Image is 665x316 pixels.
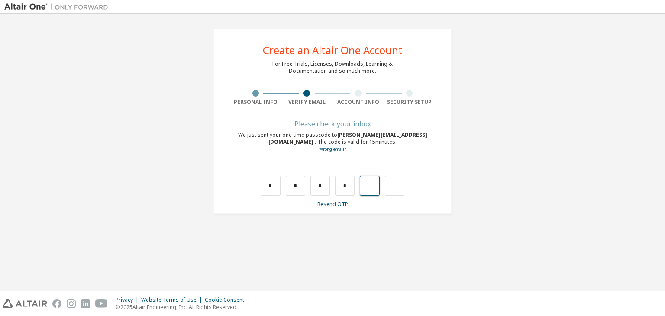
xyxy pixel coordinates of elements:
div: Security Setup [384,99,436,106]
span: [PERSON_NAME][EMAIL_ADDRESS][DOMAIN_NAME] [268,131,427,145]
div: For Free Trials, Licenses, Downloads, Learning & Documentation and so much more. [272,61,393,74]
p: © 2025 Altair Engineering, Inc. All Rights Reserved. [116,303,249,311]
img: linkedin.svg [81,299,90,308]
a: Go back to the registration form [319,146,346,152]
div: Create an Altair One Account [263,45,403,55]
img: facebook.svg [52,299,61,308]
img: Altair One [4,3,113,11]
a: Resend OTP [317,200,348,208]
div: Website Terms of Use [141,297,205,303]
div: Cookie Consent [205,297,249,303]
img: instagram.svg [67,299,76,308]
img: youtube.svg [95,299,108,308]
div: Personal Info [230,99,281,106]
div: Please check your inbox [230,121,435,126]
div: Privacy [116,297,141,303]
div: We just sent your one-time passcode to . The code is valid for 15 minutes. [230,132,435,153]
div: Verify Email [281,99,333,106]
img: altair_logo.svg [3,299,47,308]
div: Account Info [332,99,384,106]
